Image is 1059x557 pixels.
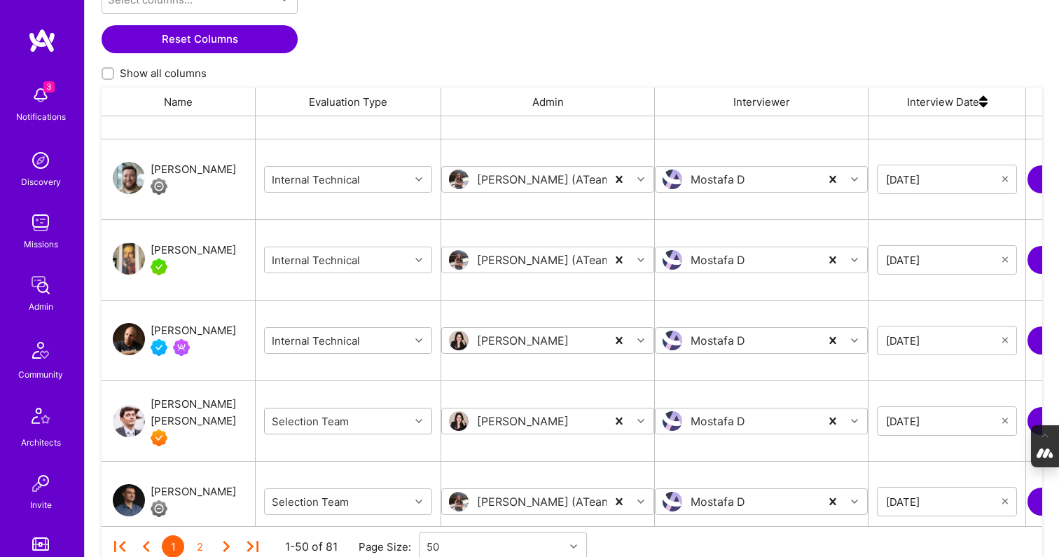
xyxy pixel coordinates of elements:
[851,256,858,263] i: icon Chevron
[113,396,255,446] a: User Avatar[PERSON_NAME] [PERSON_NAME]Exceptional A.Teamer
[637,418,644,425] i: icon Chevron
[24,237,58,252] div: Missions
[415,418,422,425] i: icon Chevron
[27,146,55,174] img: discovery
[151,500,167,517] img: Limited Access
[663,250,682,270] img: User Avatar
[415,176,422,183] i: icon Chevron
[151,396,255,429] div: [PERSON_NAME] [PERSON_NAME]
[29,299,53,314] div: Admin
[113,242,145,275] img: User Avatar
[102,25,298,53] button: Reset Columns
[102,88,256,116] div: Name
[16,109,66,124] div: Notifications
[27,271,55,299] img: admin teamwork
[28,28,56,53] img: logo
[151,322,236,339] div: [PERSON_NAME]
[27,81,55,109] img: bell
[637,498,644,505] i: icon Chevron
[285,539,338,554] div: 1-50 of 81
[441,88,655,116] div: Admin
[113,405,145,437] img: User Avatar
[27,209,55,237] img: teamwork
[851,337,858,344] i: icon Chevron
[415,337,422,344] i: icon Chevron
[663,170,682,189] img: User Avatar
[151,242,236,259] div: [PERSON_NAME]
[415,256,422,263] i: icon Chevron
[359,539,419,554] div: Page Size:
[18,367,63,382] div: Community
[663,411,682,431] img: User Avatar
[151,339,167,356] img: Vetted A.Teamer
[151,259,167,275] img: A.Teamer in Residence
[113,242,236,278] a: User Avatar[PERSON_NAME]A.Teamer in Residence
[886,414,1002,428] input: Select Date...
[449,331,469,350] img: User Avatar
[21,174,61,189] div: Discovery
[151,483,236,500] div: [PERSON_NAME]
[886,172,1002,186] input: Select Date...
[151,178,167,195] img: Limited Access
[570,543,577,550] i: icon Chevron
[449,170,469,189] img: User Avatar
[24,333,57,367] img: Community
[449,250,469,270] img: User Avatar
[663,331,682,350] img: User Avatar
[851,418,858,425] i: icon Chevron
[120,66,207,81] span: Show all columns
[886,333,1002,348] input: Select Date...
[415,498,422,505] i: icon Chevron
[886,253,1002,267] input: Select Date...
[637,337,644,344] i: icon Chevron
[637,176,644,183] i: icon Chevron
[30,497,52,512] div: Invite
[113,483,236,520] a: User Avatar[PERSON_NAME]Limited Access
[113,322,236,359] a: User Avatar[PERSON_NAME]Vetted A.TeamerBeen on Mission
[113,161,236,198] a: User Avatar[PERSON_NAME]Limited Access
[979,88,988,116] img: sort
[655,88,868,116] div: Interviewer
[868,88,1026,116] div: Interview Date
[113,484,145,516] img: User Avatar
[113,323,145,355] img: User Avatar
[43,81,55,92] span: 3
[32,537,49,551] img: tokens
[151,161,236,178] div: [PERSON_NAME]
[21,435,61,450] div: Architects
[663,492,682,511] img: User Avatar
[173,339,190,356] img: Been on Mission
[113,162,145,194] img: User Avatar
[449,411,469,431] img: User Avatar
[637,256,644,263] i: icon Chevron
[256,88,441,116] div: Evaluation Type
[427,539,439,554] div: 50
[851,498,858,505] i: icon Chevron
[851,176,858,183] i: icon Chevron
[886,495,1002,509] input: Select Date...
[24,401,57,435] img: Architects
[151,429,167,446] img: Exceptional A.Teamer
[449,492,469,511] img: User Avatar
[27,469,55,497] img: Invite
